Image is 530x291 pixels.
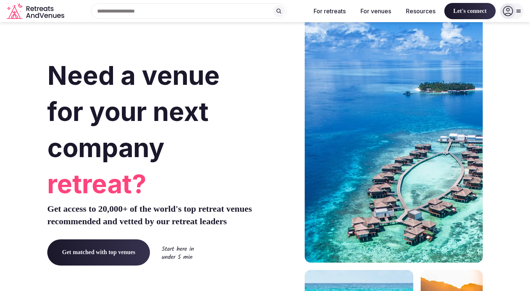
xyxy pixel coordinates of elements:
[47,203,262,228] p: Get access to 20,000+ of the world's top retreat venues recommended and vetted by our retreat lea...
[444,3,495,19] span: Let's connect
[162,246,194,259] img: Start here in under 5 min
[355,3,397,19] button: For venues
[400,3,441,19] button: Resources
[47,166,262,202] span: retreat?
[7,3,66,20] a: Visit the homepage
[308,3,352,19] button: For retreats
[7,3,66,20] svg: Retreats and Venues company logo
[47,60,220,163] span: Need a venue for your next company
[47,239,150,265] a: Get matched with top venues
